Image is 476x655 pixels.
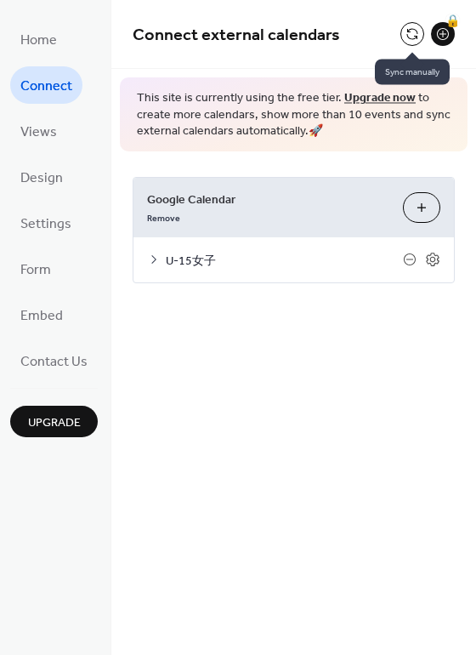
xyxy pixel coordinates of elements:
a: Upgrade now [344,87,416,110]
a: Embed [10,296,73,333]
span: Google Calendar [147,191,389,208]
a: Contact Us [10,342,98,379]
span: Connect external calendars [133,19,340,52]
a: Connect [10,66,82,104]
span: Settings [20,211,71,238]
span: Design [20,165,63,192]
span: Home [20,27,57,54]
span: Connect [20,73,72,100]
span: Form [20,257,51,284]
span: Views [20,119,57,146]
a: Form [10,250,61,288]
button: Upgrade [10,406,98,437]
a: Settings [10,204,82,242]
a: Home [10,20,67,58]
span: U-15女子 [166,252,403,270]
a: Design [10,158,73,196]
span: Embed [20,303,63,330]
span: Upgrade [28,414,81,432]
span: This site is currently using the free tier. to create more calendars, show more than 10 events an... [137,90,450,140]
a: Views [10,112,67,150]
span: Contact Us [20,349,88,376]
span: Sync manually [375,60,450,85]
span: Remove [147,212,180,224]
